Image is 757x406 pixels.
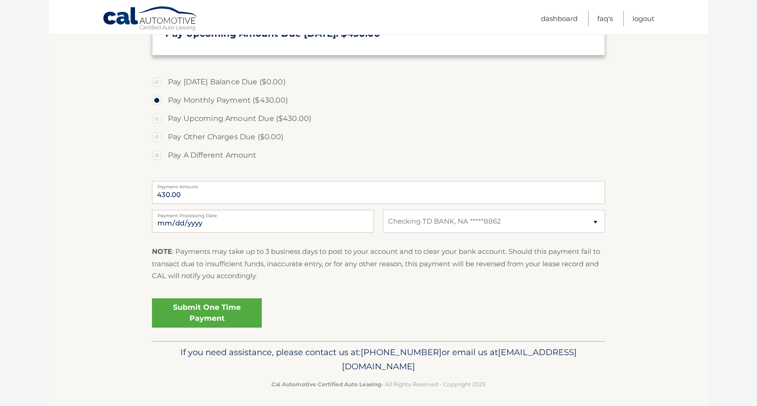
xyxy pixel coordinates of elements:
a: Submit One Time Payment [152,298,262,328]
label: Pay Other Charges Due ($0.00) [152,128,605,146]
a: Dashboard [541,11,578,26]
label: Pay [DATE] Balance Due ($0.00) [152,73,605,91]
a: Logout [633,11,654,26]
a: Cal Automotive [103,6,199,33]
label: Pay Upcoming Amount Due ($430.00) [152,110,605,128]
label: Pay A Different Amount [152,146,605,165]
p: If you need assistance, please contact us at: or email us at [158,345,599,374]
input: Payment Date [152,210,374,233]
p: - All Rights Reserved - Copyright 2025 [158,379,599,389]
a: FAQ's [597,11,613,26]
p: : Payments may take up to 3 business days to post to your account and to clear your bank account.... [152,246,605,282]
strong: Cal Automotive Certified Auto Leasing [271,381,381,388]
input: Payment Amount [152,181,605,204]
label: Pay Monthly Payment ($430.00) [152,91,605,110]
strong: NOTE [152,247,172,256]
label: Payment Processing Date [152,210,374,217]
label: Payment Amount [152,181,605,188]
span: [PHONE_NUMBER] [361,347,442,357]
